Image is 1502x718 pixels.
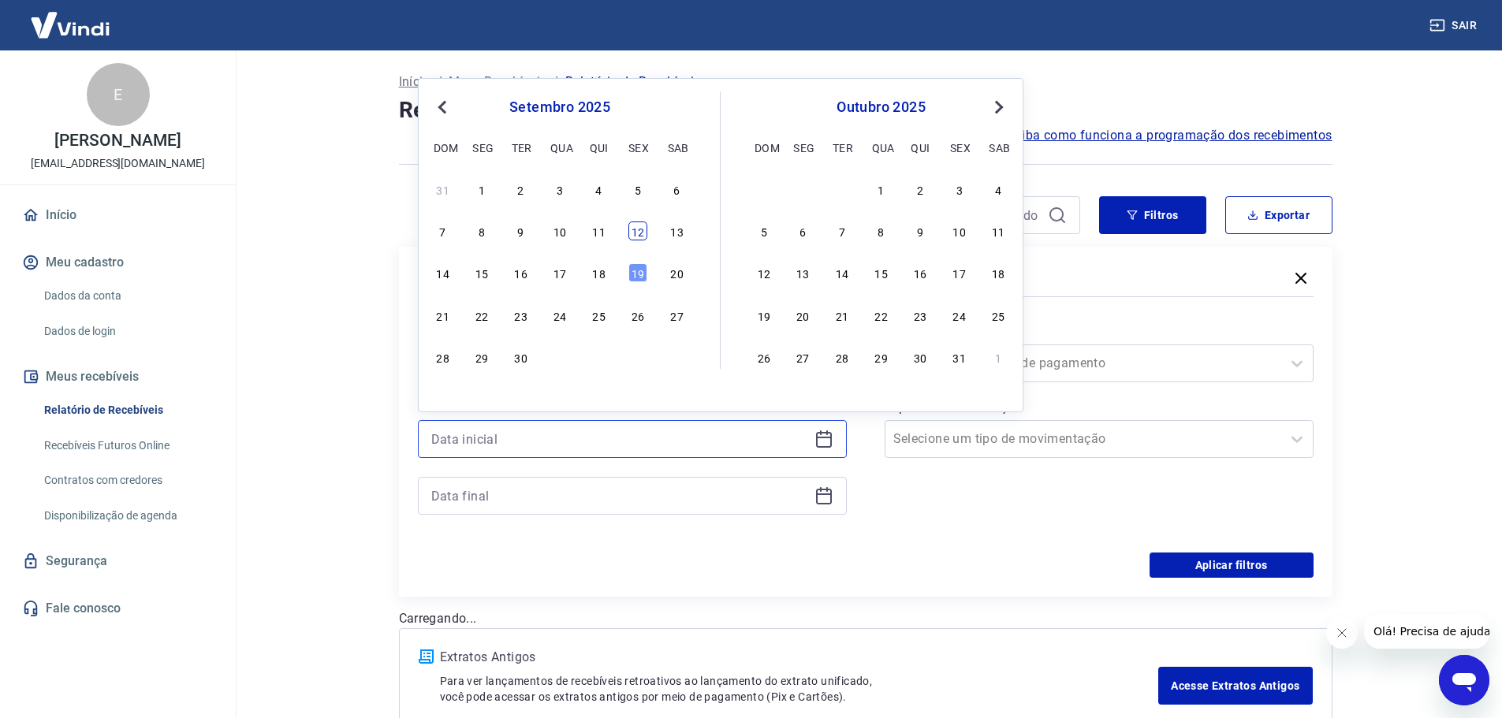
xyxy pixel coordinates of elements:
iframe: Fechar mensagem [1326,617,1358,649]
div: Choose sexta-feira, 5 de setembro de 2025 [628,180,647,199]
div: Choose segunda-feira, 29 de setembro de 2025 [472,348,491,366]
div: Choose sábado, 4 de outubro de 2025 [989,180,1008,199]
div: Choose domingo, 7 de setembro de 2025 [434,221,453,240]
a: Disponibilização de agenda [38,500,217,532]
button: Filtros [1099,196,1206,234]
div: Choose quarta-feira, 29 de outubro de 2025 [872,348,891,366]
div: Choose quarta-feira, 1 de outubro de 2025 [872,180,891,199]
div: Choose segunda-feira, 22 de setembro de 2025 [472,306,491,325]
div: seg [793,138,812,157]
div: Choose terça-feira, 28 de outubro de 2025 [833,348,852,366]
div: Choose sábado, 25 de outubro de 2025 [989,306,1008,325]
div: Choose segunda-feira, 6 de outubro de 2025 [793,221,812,240]
button: Meu cadastro [19,245,217,280]
div: Choose quinta-feira, 23 de outubro de 2025 [911,306,930,325]
div: Choose sexta-feira, 17 de outubro de 2025 [950,263,969,282]
div: Choose sexta-feira, 3 de outubro de 2025 [628,348,647,366]
div: Choose quarta-feira, 3 de setembro de 2025 [550,180,569,199]
div: Choose sábado, 6 de setembro de 2025 [668,180,687,199]
p: Carregando... [399,609,1332,628]
div: Choose terça-feira, 7 de outubro de 2025 [833,221,852,240]
a: Fale conosco [19,591,217,626]
p: [EMAIL_ADDRESS][DOMAIN_NAME] [31,155,205,172]
p: [PERSON_NAME] [54,132,181,149]
div: Choose quarta-feira, 22 de outubro de 2025 [872,306,891,325]
iframe: Mensagem da empresa [1364,614,1489,649]
p: / [553,73,558,91]
div: seg [472,138,491,157]
div: Choose domingo, 28 de setembro de 2025 [434,348,453,366]
div: Choose sábado, 4 de outubro de 2025 [668,348,687,366]
a: Contratos com credores [38,464,217,497]
img: Vindi [19,1,121,49]
label: Forma de Pagamento [888,322,1310,341]
div: Choose segunda-feira, 1 de setembro de 2025 [472,180,491,199]
div: Choose quinta-feira, 11 de setembro de 2025 [590,221,609,240]
div: Choose terça-feira, 30 de setembro de 2025 [512,348,531,366]
div: Choose quarta-feira, 1 de outubro de 2025 [550,348,569,366]
div: qui [590,138,609,157]
label: Tipo de Movimentação [888,398,1310,417]
img: ícone [419,649,434,664]
span: Olá! Precisa de ajuda? [9,11,132,24]
a: Acesse Extratos Antigos [1158,667,1312,705]
div: Choose terça-feira, 2 de setembro de 2025 [512,180,531,199]
div: sab [989,138,1008,157]
div: Choose sexta-feira, 12 de setembro de 2025 [628,221,647,240]
div: Choose segunda-feira, 15 de setembro de 2025 [472,263,491,282]
div: ter [833,138,852,157]
div: Choose sexta-feira, 10 de outubro de 2025 [950,221,969,240]
button: Exportar [1225,196,1332,234]
a: Dados de login [38,315,217,348]
div: dom [755,138,773,157]
div: Choose quinta-feira, 4 de setembro de 2025 [590,180,609,199]
div: Choose sábado, 18 de outubro de 2025 [989,263,1008,282]
div: Choose quinta-feira, 2 de outubro de 2025 [590,348,609,366]
div: Choose sábado, 1 de novembro de 2025 [989,348,1008,366]
button: Aplicar filtros [1150,552,1314,578]
p: Extratos Antigos [440,648,1159,667]
div: Choose domingo, 14 de setembro de 2025 [434,263,453,282]
div: Choose terça-feira, 21 de outubro de 2025 [833,306,852,325]
div: ter [512,138,531,157]
a: Dados da conta [38,280,217,312]
div: month 2025-09 [431,177,688,368]
div: Choose quarta-feira, 24 de setembro de 2025 [550,306,569,325]
a: Início [399,73,430,91]
div: Choose segunda-feira, 29 de setembro de 2025 [793,180,812,199]
div: Choose quinta-feira, 30 de outubro de 2025 [911,348,930,366]
div: Choose sábado, 20 de setembro de 2025 [668,263,687,282]
div: E [87,63,150,126]
div: month 2025-10 [752,177,1010,368]
div: Choose domingo, 5 de outubro de 2025 [755,221,773,240]
div: Choose quarta-feira, 17 de setembro de 2025 [550,263,569,282]
div: Choose segunda-feira, 20 de outubro de 2025 [793,306,812,325]
div: Choose quinta-feira, 9 de outubro de 2025 [911,221,930,240]
span: Saiba como funciona a programação dos recebimentos [1007,126,1332,145]
div: Choose sábado, 11 de outubro de 2025 [989,221,1008,240]
div: Choose sexta-feira, 19 de setembro de 2025 [628,263,647,282]
div: Choose quinta-feira, 16 de outubro de 2025 [911,263,930,282]
button: Sair [1426,11,1483,40]
div: dom [434,138,453,157]
div: sex [950,138,969,157]
div: qua [872,138,891,157]
div: Choose quarta-feira, 8 de outubro de 2025 [872,221,891,240]
div: Choose domingo, 28 de setembro de 2025 [755,180,773,199]
div: setembro 2025 [431,98,688,117]
div: Choose sexta-feira, 24 de outubro de 2025 [950,306,969,325]
a: Meus Recebíveis [449,73,546,91]
div: Choose quinta-feira, 25 de setembro de 2025 [590,306,609,325]
div: Choose terça-feira, 30 de setembro de 2025 [833,180,852,199]
div: sex [628,138,647,157]
input: Data final [431,484,808,508]
div: Choose domingo, 26 de outubro de 2025 [755,348,773,366]
div: Choose domingo, 31 de agosto de 2025 [434,180,453,199]
div: sab [668,138,687,157]
div: Choose quinta-feira, 2 de outubro de 2025 [911,180,930,199]
div: Choose sexta-feira, 26 de setembro de 2025 [628,306,647,325]
a: Recebíveis Futuros Online [38,430,217,462]
input: Data inicial [431,427,808,451]
a: Relatório de Recebíveis [38,394,217,426]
